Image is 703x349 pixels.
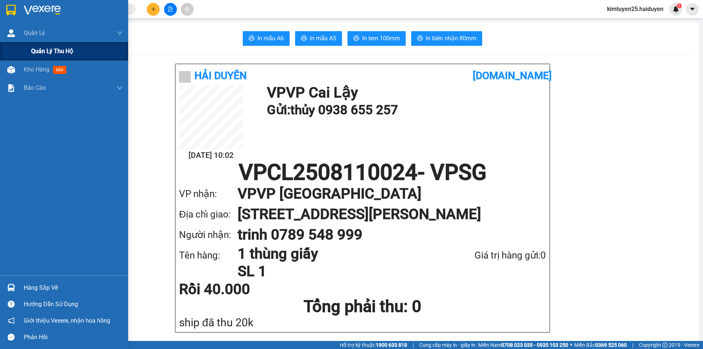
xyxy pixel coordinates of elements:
[7,29,15,37] img: warehouse-icon
[473,70,552,82] b: [DOMAIN_NAME]
[24,83,46,92] span: Báo cáo
[45,9,90,23] div: Hải Duyên
[24,316,110,325] span: Giới thiệu Vexere, nhận hoa hồng
[179,186,238,201] div: VP nhận:
[24,66,49,73] span: Kho hàng
[24,332,123,343] div: Phản hồi
[426,34,476,43] span: In biên nhận 80mm
[673,6,679,12] img: icon-new-feature
[689,6,696,12] span: caret-down
[179,282,300,297] div: Rồi 40.000
[601,4,669,14] span: kimtuyen25.haiduyen
[419,341,476,349] span: Cung cấp máy in - giấy in:
[7,284,15,292] img: warehouse-icon
[8,334,15,341] span: message
[179,297,546,316] h1: Tổng phải thu: 0
[194,70,247,82] b: Hải Duyên
[501,342,568,348] strong: 0708 023 035 - 0935 103 250
[151,7,156,12] span: plus
[238,245,436,263] h1: 1 thùng giấy
[117,30,123,36] span: down
[686,3,699,16] button: caret-down
[8,301,15,308] span: question-circle
[267,85,542,100] h1: VP VP Cai Lậy
[24,299,123,310] div: Hướng dẫn sử dụng
[301,35,307,42] span: printer
[574,341,627,349] span: Miền Bắc
[243,31,290,46] button: printerIn mẫu A6
[478,341,568,349] span: Miền Nam
[179,227,238,242] div: Người nhận:
[168,7,173,12] span: file-add
[53,66,66,74] span: mới
[31,47,73,56] span: Quản lý thu hộ
[310,34,336,43] span: In mẫu A5
[181,3,194,16] button: aim
[238,183,531,204] h1: VP VP [GEOGRAPHIC_DATA]
[164,3,177,16] button: file-add
[295,31,342,46] button: printerIn mẫu A5
[24,282,123,293] div: Hàng sắp về
[347,31,406,46] button: printerIn tem 100mm
[411,31,482,46] button: printerIn biên nhận 80mm
[24,28,45,37] span: Quản Lý
[51,31,98,55] li: VP VP [GEOGRAPHIC_DATA]
[117,85,123,91] span: down
[267,100,542,120] h1: Gửi: thủy 0938 655 257
[179,161,546,183] h1: VPCL2508110024 - VPSG
[3,31,51,55] li: VP VP [PERSON_NAME] Lậy
[147,3,160,16] button: plus
[632,341,633,349] span: |
[238,224,531,245] h1: trinh 0789 548 999
[249,35,254,42] span: printer
[677,3,682,8] sup: 1
[238,263,436,280] h1: SL 1
[376,342,407,348] strong: 1900 633 818
[7,84,15,92] img: solution-icon
[179,248,238,263] div: Tên hàng:
[179,207,238,222] div: Địa chỉ giao:
[662,342,667,348] span: copyright
[179,149,243,161] h2: [DATE] 10:02
[7,66,15,74] img: warehouse-icon
[362,34,400,43] span: In tem 100mm
[413,341,414,349] span: |
[257,34,284,43] span: In mẫu A6
[185,7,190,12] span: aim
[353,35,359,42] span: printer
[238,204,531,224] h1: [STREET_ADDRESS][PERSON_NAME]
[6,5,16,16] img: logo-vxr
[340,341,407,349] span: Hỗ trợ kỹ thuật:
[179,316,546,328] div: ship đã thu 20k
[436,248,546,263] div: Giá trị hàng gửi: 0
[570,344,572,346] span: ⚪️
[417,35,423,42] span: printer
[8,317,15,324] span: notification
[678,3,680,8] span: 1
[595,342,627,348] strong: 0369 525 060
